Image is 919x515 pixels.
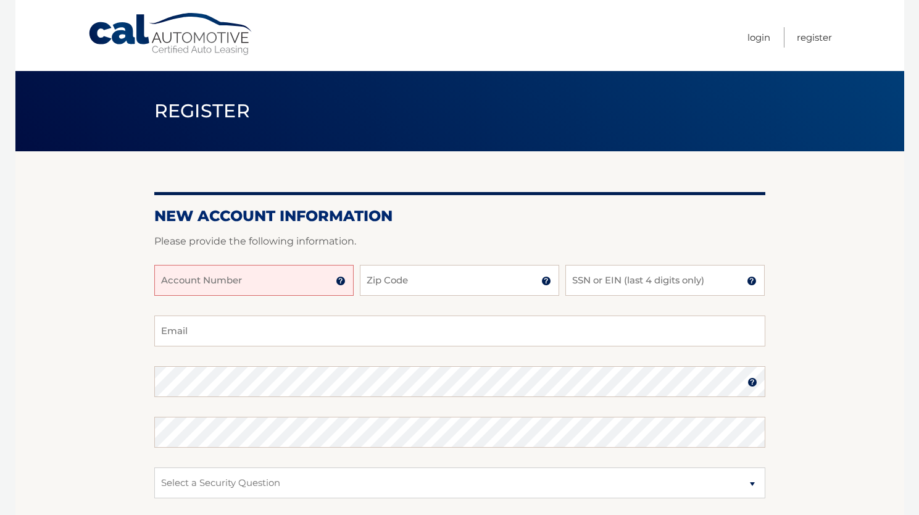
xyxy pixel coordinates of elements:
input: SSN or EIN (last 4 digits only) [565,265,765,296]
img: tooltip.svg [541,276,551,286]
a: Register [797,27,832,48]
img: tooltip.svg [747,276,757,286]
input: Account Number [154,265,354,296]
img: tooltip.svg [336,276,346,286]
a: Cal Automotive [88,12,254,56]
input: Email [154,316,765,346]
a: Login [747,27,770,48]
span: Register [154,99,251,122]
img: tooltip.svg [747,377,757,387]
h2: New Account Information [154,207,765,225]
p: Please provide the following information. [154,233,765,250]
input: Zip Code [360,265,559,296]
